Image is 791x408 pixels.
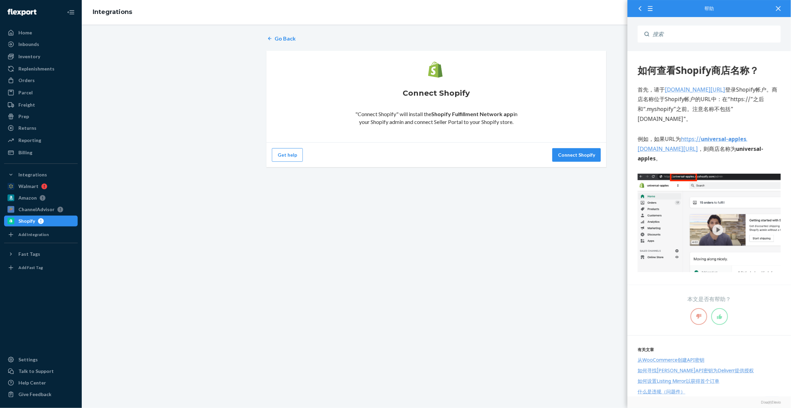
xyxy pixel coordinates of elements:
a: Returns [4,123,78,134]
div: Inventory [18,53,40,60]
div: 从WooCommerce创建API密钥 [638,357,704,363]
div: Amazon [18,194,37,201]
button: Get help [272,148,303,162]
a: Walmart [4,181,78,192]
a: Home [4,27,78,38]
a: Reporting [4,135,78,146]
a: Replenishments [4,63,78,74]
a: https://universal-apples.[DOMAIN_NAME][URL] [10,84,120,101]
a: Parcel [4,87,78,98]
p: 首先，请于 登录Shopify帐户。商店名称位于Shopify帐户的URL中：在“https://”之后和“.myshopify”之前。注意名称不包括"[DOMAIN_NAME]"。 [10,34,153,73]
a: Go Back [266,35,606,43]
button: Fast Tags [4,249,78,260]
a: ChannelAdvisor [4,204,78,215]
div: Talk to Support [18,368,54,375]
ol: breadcrumbs [87,2,138,22]
div: Walmart [18,183,38,190]
a: [DOMAIN_NAME][URL] [37,35,98,42]
div: 89 如何查看Shopify商店名称？ [10,14,153,25]
div: Help Center [18,379,46,386]
div: Returns [18,125,36,131]
div: Replenishments [18,65,55,72]
a: Inventory [4,51,78,62]
div: Add Integration [18,232,49,237]
div: 帮助 [638,6,781,11]
h2: Connect Shopify [351,88,522,99]
img: Screen_Shot_2021-02-12_at_7.44.33_PM.png [10,123,153,221]
div: Settings [18,356,38,363]
img: Flexport logo [7,9,36,16]
p: "Connect Shopify" will install the in your Shopify admin and connect Seller Portal to your Shopif... [351,110,522,126]
div: Billing [18,149,32,156]
div: ChannelAdvisor [18,206,55,213]
button: Connect Shopify [552,148,601,162]
div: Orders [18,77,35,84]
div: Fast Tags [18,251,40,257]
a: Billing [4,147,78,158]
a: Settings [4,354,78,365]
a: Inbounds [4,39,78,50]
a: Talk to Support [4,366,78,377]
a: Add Fast Tag [4,262,78,273]
div: Freight [18,101,35,108]
a: Orders [4,75,78,86]
strong: universal-apples [74,84,119,92]
a: Amazon [4,192,78,203]
a: Dixa的Elevio [638,400,781,405]
a: Shopify [4,216,78,226]
div: 本文是否有帮助？ [627,295,791,303]
div: Shopify [18,218,35,224]
strong: Shopify Fulfillment Network app [431,111,513,117]
div: Integrations [18,171,47,178]
div: Parcel [18,89,33,96]
button: Give Feedback [4,389,78,400]
div: Prep [18,113,29,120]
div: Give Feedback [18,391,51,398]
a: Add Integration [4,229,78,240]
span: 有关文章 [638,347,654,352]
a: Integrations [93,8,132,16]
button: Close Navigation [64,5,78,19]
a: Freight [4,99,78,110]
p: Go Back [275,35,296,43]
div: Inbounds [18,41,39,48]
button: Integrations [4,169,78,180]
a: Help Center [4,377,78,388]
div: 如何寻找[PERSON_NAME]API密钥为Deliverr提供授权 [638,367,754,374]
input: Search [649,26,781,43]
p: 例如，如果URL为 ，则商店名称为 。 [10,83,153,112]
div: 如何设置Listing Mirror以获得首个订单 [638,378,719,384]
a: Prep [4,111,78,122]
div: Reporting [18,137,41,144]
div: Add Fast Tag [18,265,43,270]
div: 什么是违规（问题件） [638,388,685,395]
div: Home [18,29,32,36]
